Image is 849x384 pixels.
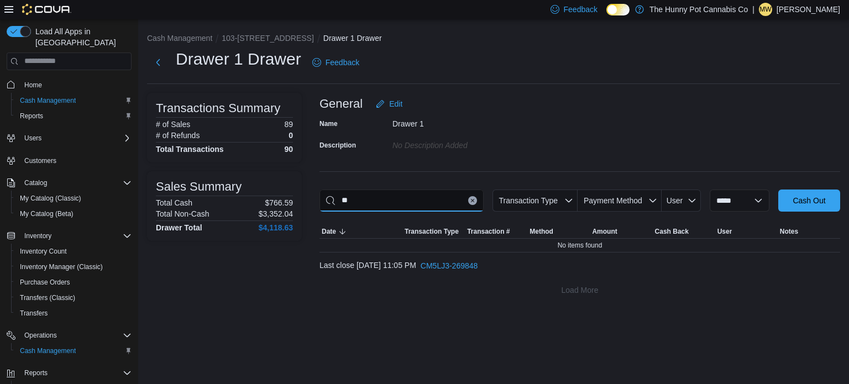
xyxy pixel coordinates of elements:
[259,223,293,232] h4: $4,118.63
[15,344,132,357] span: Cash Management
[11,290,136,306] button: Transfers (Classic)
[11,275,136,290] button: Purchase Orders
[20,176,51,190] button: Catalog
[578,190,662,212] button: Payment Method
[15,291,132,304] span: Transfers (Classic)
[590,225,652,238] button: Amount
[558,241,602,250] span: No items found
[20,78,46,92] a: Home
[15,291,80,304] a: Transfers (Classic)
[405,227,459,236] span: Transaction Type
[416,255,483,277] button: CM5LJ3-269848
[492,190,578,212] button: Transaction Type
[156,102,280,115] h3: Transactions Summary
[222,34,314,43] button: 103-[STREET_ADDRESS]
[20,293,75,302] span: Transfers (Classic)
[778,190,840,212] button: Cash Out
[156,209,209,218] h6: Total Non-Cash
[15,109,132,123] span: Reports
[2,130,136,146] button: Users
[15,94,80,107] a: Cash Management
[20,209,74,218] span: My Catalog (Beta)
[402,225,465,238] button: Transaction Type
[780,227,798,236] span: Notes
[20,131,132,145] span: Users
[667,196,683,205] span: User
[15,260,107,273] a: Inventory Manager (Classic)
[20,346,76,355] span: Cash Management
[15,207,132,220] span: My Catalog (Beta)
[20,329,132,342] span: Operations
[15,276,75,289] a: Purchase Orders
[147,34,212,43] button: Cash Management
[15,245,71,258] a: Inventory Count
[15,94,132,107] span: Cash Management
[22,4,71,15] img: Cova
[715,225,778,238] button: User
[778,225,840,238] button: Notes
[20,112,43,120] span: Reports
[752,3,754,16] p: |
[24,232,51,240] span: Inventory
[319,225,402,238] button: Date
[662,190,701,212] button: User
[371,93,407,115] button: Edit
[2,77,136,93] button: Home
[15,192,86,205] a: My Catalog (Classic)
[584,196,642,205] span: Payment Method
[2,365,136,381] button: Reports
[15,207,78,220] a: My Catalog (Beta)
[2,228,136,244] button: Inventory
[20,96,76,105] span: Cash Management
[156,131,200,140] h6: # of Refunds
[20,229,56,243] button: Inventory
[15,260,132,273] span: Inventory Manager (Classic)
[465,225,527,238] button: Transaction #
[20,194,81,203] span: My Catalog (Classic)
[499,196,558,205] span: Transaction Type
[20,78,132,92] span: Home
[31,26,132,48] span: Load All Apps in [GEOGRAPHIC_DATA]
[15,276,132,289] span: Purchase Orders
[319,255,840,277] div: Last close [DATE] 11:05 PM
[20,131,46,145] button: Users
[20,176,132,190] span: Catalog
[24,369,48,377] span: Reports
[467,227,510,236] span: Transaction #
[562,285,599,296] span: Load More
[319,97,363,111] h3: General
[24,134,41,143] span: Users
[655,227,689,236] span: Cash Back
[11,343,136,359] button: Cash Management
[759,3,771,16] span: MW
[284,145,293,154] h4: 90
[11,306,136,321] button: Transfers
[24,81,42,90] span: Home
[20,366,132,380] span: Reports
[530,227,553,236] span: Method
[20,247,67,256] span: Inventory Count
[392,115,541,128] div: Drawer 1
[326,57,359,68] span: Feedback
[284,120,293,129] p: 89
[259,209,293,218] p: $3,352.04
[15,307,52,320] a: Transfers
[24,331,57,340] span: Operations
[11,108,136,124] button: Reports
[147,33,840,46] nav: An example of EuiBreadcrumbs
[11,191,136,206] button: My Catalog (Classic)
[156,120,190,129] h6: # of Sales
[156,223,202,232] h4: Drawer Total
[392,136,541,150] div: No Description added
[319,190,484,212] input: This is a search bar. As you type, the results lower in the page will automatically filter.
[793,195,825,206] span: Cash Out
[176,48,301,70] h1: Drawer 1 Drawer
[2,152,136,169] button: Customers
[389,98,402,109] span: Edit
[20,262,103,271] span: Inventory Manager (Classic)
[653,225,715,238] button: Cash Back
[777,3,840,16] p: [PERSON_NAME]
[15,344,80,357] a: Cash Management
[717,227,732,236] span: User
